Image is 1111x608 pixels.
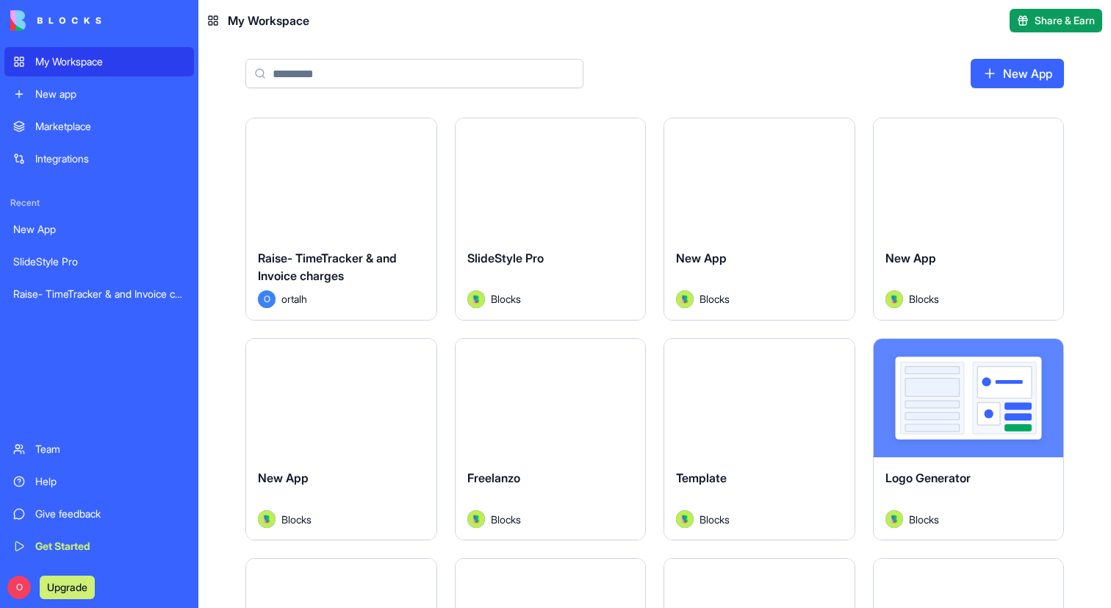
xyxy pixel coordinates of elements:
[664,118,855,321] a: New AppAvatarBlocks
[4,499,194,529] a: Give feedback
[4,532,194,561] a: Get Started
[13,254,185,269] div: SlideStyle Pro
[467,251,544,265] span: SlideStyle Pro
[873,118,1065,321] a: New AppAvatarBlocks
[13,222,185,237] div: New App
[35,54,185,69] div: My Workspace
[467,290,485,308] img: Avatar
[909,291,939,307] span: Blocks
[4,215,194,244] a: New App
[4,247,194,276] a: SlideStyle Pro
[4,47,194,76] a: My Workspace
[281,291,307,307] span: ortalh
[13,287,185,301] div: Raise- TimeTracker & and Invoice charges
[258,510,276,528] img: Avatar
[10,10,101,31] img: logo
[1010,9,1102,32] button: Share & Earn
[4,144,194,174] a: Integrations
[35,507,185,521] div: Give feedback
[245,338,437,541] a: New AppAvatarBlocks
[35,474,185,489] div: Help
[491,291,521,307] span: Blocks
[676,251,727,265] span: New App
[35,539,185,554] div: Get Started
[258,290,276,308] span: O
[873,338,1065,541] a: Logo GeneratorAvatarBlocks
[909,512,939,527] span: Blocks
[700,512,730,527] span: Blocks
[885,510,903,528] img: Avatar
[700,291,730,307] span: Blocks
[4,434,194,464] a: Team
[676,471,727,485] span: Template
[40,576,95,599] button: Upgrade
[455,338,647,541] a: FreelanzoAvatarBlocks
[228,12,309,29] span: My Workspace
[676,290,694,308] img: Avatar
[491,512,521,527] span: Blocks
[664,338,855,541] a: TemplateAvatarBlocks
[676,510,694,528] img: Avatar
[258,251,397,283] span: Raise- TimeTracker & and Invoice charges
[4,112,194,141] a: Marketplace
[245,118,437,321] a: Raise- TimeTracker & and Invoice chargesOortalh
[467,510,485,528] img: Avatar
[35,151,185,166] div: Integrations
[35,119,185,134] div: Marketplace
[4,79,194,109] a: New app
[35,87,185,101] div: New app
[1035,13,1095,28] span: Share & Earn
[4,467,194,496] a: Help
[35,442,185,457] div: Team
[4,197,194,209] span: Recent
[467,471,520,485] span: Freelanzo
[885,471,971,485] span: Logo Generator
[7,576,31,599] span: O
[971,59,1064,88] a: New App
[4,279,194,309] a: Raise- TimeTracker & and Invoice charges
[258,471,309,485] span: New App
[40,579,95,594] a: Upgrade
[885,290,903,308] img: Avatar
[455,118,647,321] a: SlideStyle ProAvatarBlocks
[281,512,312,527] span: Blocks
[885,251,936,265] span: New App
